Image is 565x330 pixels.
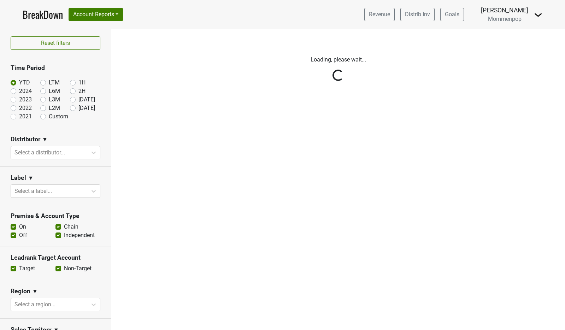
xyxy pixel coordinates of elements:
img: Dropdown Menu [534,11,542,19]
a: BreakDown [23,7,63,22]
p: Loading, please wait... [142,55,534,64]
a: Distrib Inv [400,8,435,21]
span: Mommenpop [488,16,522,22]
div: [PERSON_NAME] [481,6,528,15]
a: Revenue [364,8,395,21]
button: Account Reports [69,8,123,21]
a: Goals [440,8,464,21]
